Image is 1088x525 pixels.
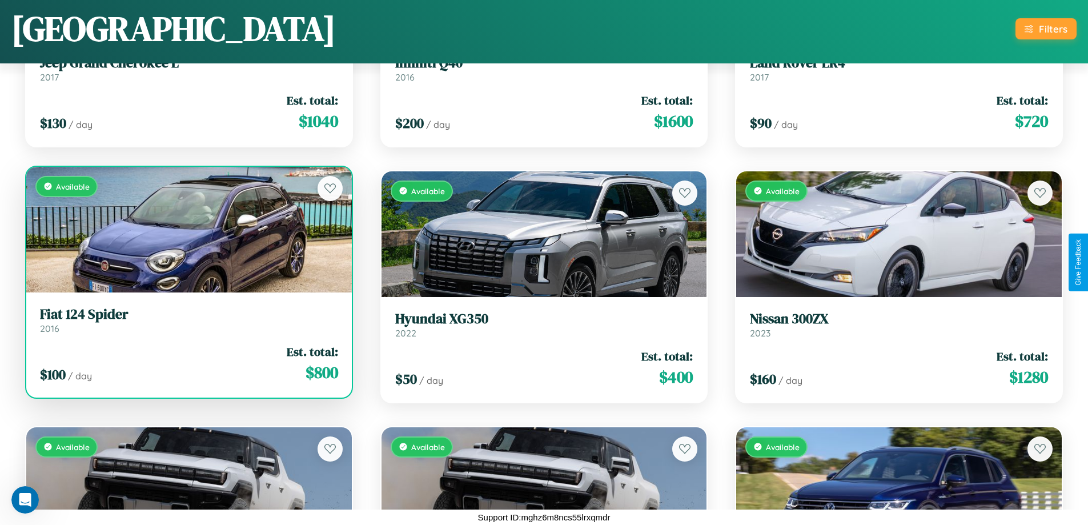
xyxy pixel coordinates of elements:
span: / day [419,375,443,386]
h3: Jeep Grand Cherokee L [40,55,338,71]
a: Fiat 124 Spider2016 [40,306,338,334]
div: Give Feedback [1074,239,1082,286]
span: 2017 [40,71,59,83]
span: / day [778,375,802,386]
span: Available [766,186,800,196]
span: Available [411,442,445,452]
h1: [GEOGRAPHIC_DATA] [11,5,336,52]
span: 2016 [40,323,59,334]
span: $ 130 [40,114,66,133]
span: 2017 [750,71,769,83]
span: $ 1040 [299,110,338,133]
h3: Nissan 300ZX [750,311,1048,327]
h3: Infiniti Q40 [395,55,693,71]
span: 2016 [395,71,415,83]
span: 2022 [395,327,416,339]
span: $ 100 [40,365,66,384]
span: Available [766,442,800,452]
a: Hyundai XG3502022 [395,311,693,339]
span: / day [426,119,450,130]
span: Est. total: [641,348,693,364]
a: Infiniti Q402016 [395,55,693,83]
span: Est. total: [287,343,338,360]
div: Filters [1039,23,1067,35]
button: Filters [1015,18,1077,39]
span: $ 200 [395,114,424,133]
a: Jeep Grand Cherokee L2017 [40,55,338,83]
span: Est. total: [997,348,1048,364]
span: Est. total: [997,92,1048,109]
span: Available [56,182,90,191]
span: Est. total: [641,92,693,109]
span: / day [68,370,92,382]
span: Est. total: [287,92,338,109]
p: Support ID: mghz6m8ncs55lrxqmdr [478,510,611,525]
span: Available [56,442,90,452]
span: / day [774,119,798,130]
iframe: Intercom live chat [11,486,39,514]
span: Available [411,186,445,196]
h3: Hyundai XG350 [395,311,693,327]
span: $ 720 [1015,110,1048,133]
span: $ 50 [395,370,417,388]
span: $ 160 [750,370,776,388]
span: / day [69,119,93,130]
span: 2023 [750,327,770,339]
span: $ 1600 [654,110,693,133]
a: Land Rover LR42017 [750,55,1048,83]
h3: Fiat 124 Spider [40,306,338,323]
span: $ 400 [659,366,693,388]
a: Nissan 300ZX2023 [750,311,1048,339]
h3: Land Rover LR4 [750,55,1048,71]
span: $ 1280 [1009,366,1048,388]
span: $ 800 [306,361,338,384]
span: $ 90 [750,114,772,133]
